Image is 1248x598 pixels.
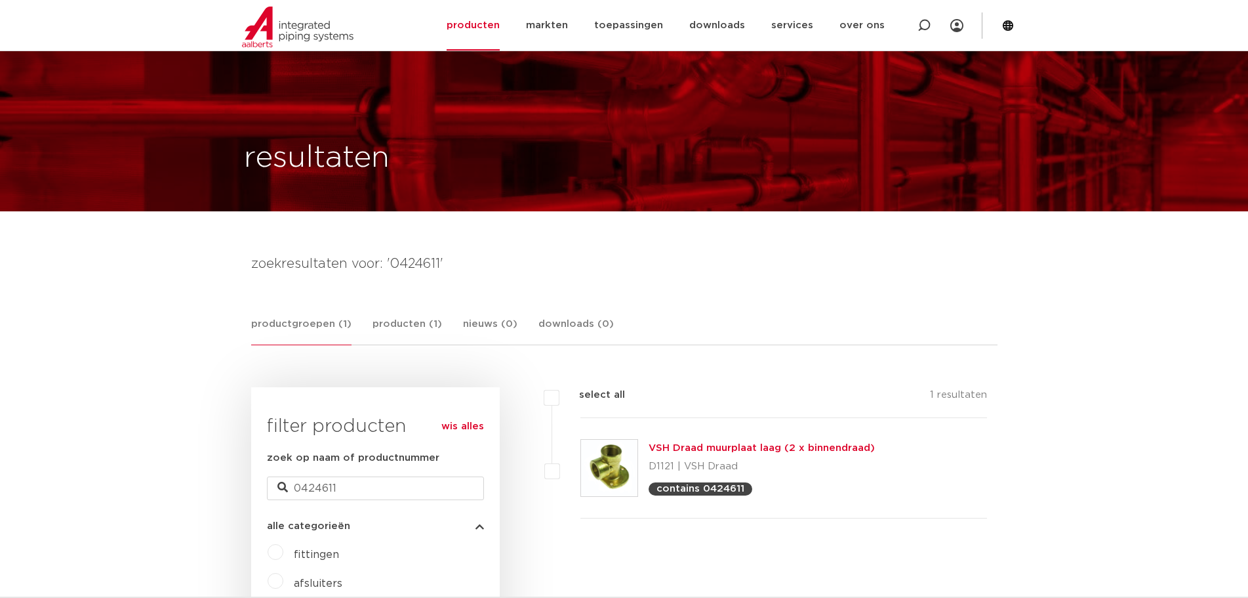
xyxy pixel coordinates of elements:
[559,387,625,403] label: select all
[294,578,342,589] a: afsluiters
[267,521,350,531] span: alle categorieën
[930,387,987,408] p: 1 resultaten
[251,253,997,274] h4: zoekresultaten voor: '0424611'
[267,521,484,531] button: alle categorieën
[251,316,352,345] a: productgroepen (1)
[372,316,442,345] a: producten (1)
[649,456,875,477] p: D1121 | VSH Draad
[441,419,484,435] a: wis alles
[538,316,614,345] a: downloads (0)
[463,316,517,345] a: nieuws (0)
[267,450,439,466] label: zoek op naam of productnummer
[656,484,744,494] p: contains 0424611
[267,477,484,500] input: zoeken
[244,137,390,179] h1: resultaten
[294,549,339,560] a: fittingen
[581,440,637,496] img: Thumbnail for VSH Draad muurplaat laag (2 x binnendraad)
[267,414,484,440] h3: filter producten
[649,443,875,453] a: VSH Draad muurplaat laag (2 x binnendraad)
